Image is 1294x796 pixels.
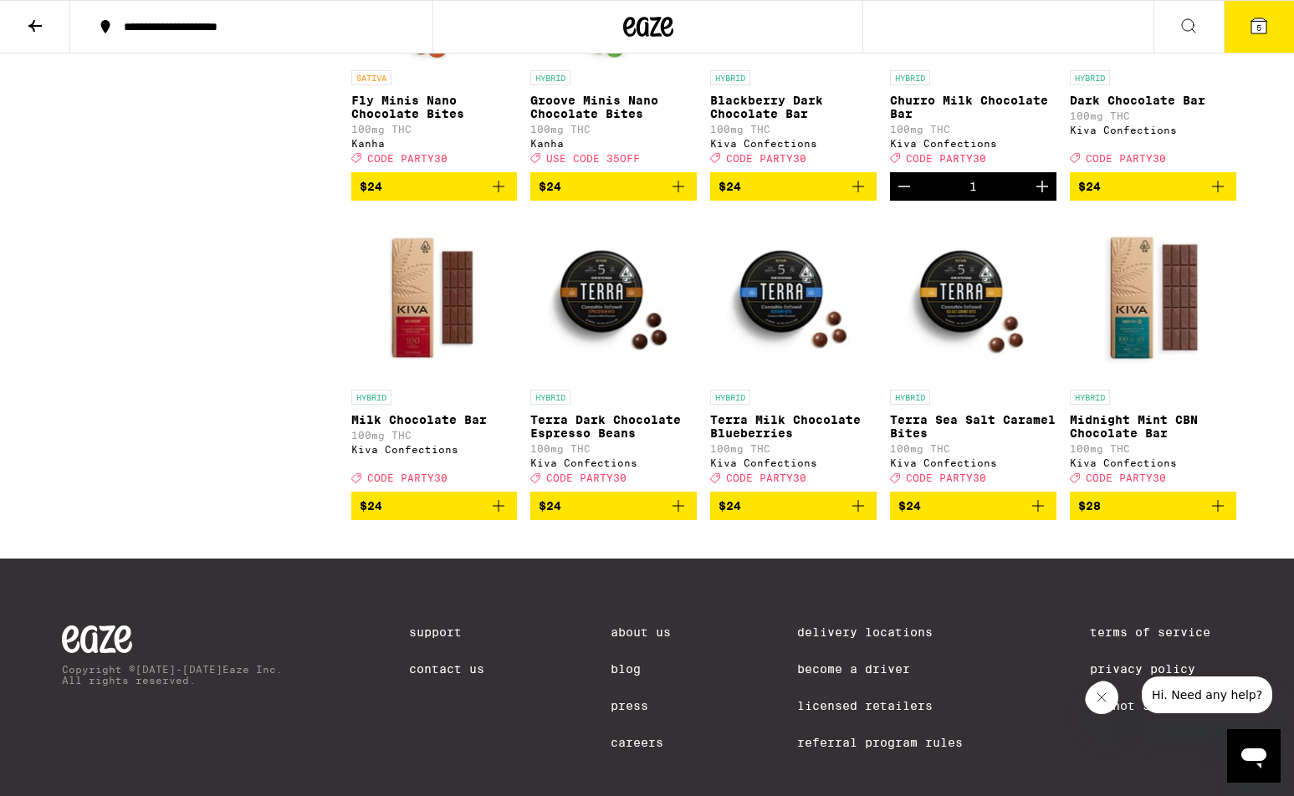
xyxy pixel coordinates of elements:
iframe: Button to launch messaging window [1227,729,1281,783]
span: CODE PARTY30 [726,472,806,483]
iframe: Message from company [1133,676,1281,722]
p: 100mg THC [530,443,697,454]
a: Contact Us [409,662,484,676]
p: HYBRID [710,70,750,85]
p: Midnight Mint CBN Chocolate Bar [1070,413,1236,440]
button: Add to bag [530,172,697,201]
button: Add to bag [710,492,877,520]
p: Fly Minis Nano Chocolate Bites [351,94,518,120]
span: CODE PARTY30 [906,472,986,483]
div: 1 [969,180,977,193]
p: HYBRID [1070,390,1110,405]
p: Terra Sea Salt Caramel Bites [890,413,1056,440]
p: Milk Chocolate Bar [351,413,518,426]
button: Add to bag [710,172,877,201]
button: Add to bag [351,492,518,520]
div: Kiva Confections [530,457,697,468]
a: Open page for Terra Dark Chocolate Espresso Beans from Kiva Confections [530,214,697,492]
button: Add to bag [890,492,1056,520]
a: Referral Program Rules [797,736,963,749]
a: Terms of Service [1090,625,1233,639]
span: CODE PARTY30 [906,153,986,164]
a: Privacy Policy [1090,662,1233,676]
img: Kiva Confections - Terra Dark Chocolate Espresso Beans [530,214,697,381]
span: CODE PARTY30 [367,153,448,164]
span: $24 [539,180,561,193]
p: Copyright © [DATE]-[DATE] Eaze Inc. All rights reserved. [62,664,283,686]
iframe: Close message [1085,681,1127,722]
span: $24 [1078,180,1101,193]
span: CODE PARTY30 [726,153,806,164]
p: 100mg THC [351,124,518,135]
p: 100mg THC [1070,443,1236,454]
p: 100mg THC [351,430,518,441]
p: Terra Milk Chocolate Blueberries [710,413,877,440]
p: HYBRID [530,70,570,85]
button: Add to bag [351,172,518,201]
img: Kiva Confections - Milk Chocolate Bar [351,214,518,381]
p: Blackberry Dark Chocolate Bar [710,94,877,120]
p: HYBRID [710,390,750,405]
a: Open page for Terra Milk Chocolate Blueberries from Kiva Confections [710,214,877,492]
div: Kiva Confections [890,457,1056,468]
div: Kanha [351,138,518,149]
p: Terra Dark Chocolate Espresso Beans [530,413,697,440]
p: HYBRID [530,390,570,405]
div: Kiva Confections [710,457,877,468]
div: Kiva Confections [351,444,518,455]
a: Blog [611,662,671,676]
p: 100mg THC [710,443,877,454]
span: $24 [898,499,921,513]
p: 100mg THC [890,124,1056,135]
button: Add to bag [530,492,697,520]
img: Kiva Confections - Midnight Mint CBN Chocolate Bar [1070,214,1236,381]
a: Open page for Midnight Mint CBN Chocolate Bar from Kiva Confections [1070,214,1236,492]
button: 5 [1224,1,1294,53]
div: Kiva Confections [1070,125,1236,135]
a: Press [611,699,671,712]
span: CODE PARTY30 [367,472,448,483]
span: CODE PARTY30 [1086,153,1166,164]
span: USE CODE 35OFF [546,153,640,164]
p: 100mg THC [710,124,877,135]
a: Open page for Milk Chocolate Bar from Kiva Confections [351,214,518,492]
a: Open page for Terra Sea Salt Caramel Bites from Kiva Confections [890,214,1056,492]
p: HYBRID [890,70,930,85]
span: CODE PARTY30 [1086,472,1166,483]
div: Kanha [530,138,697,149]
button: Decrement [890,172,918,201]
button: Add to bag [1070,492,1236,520]
span: $24 [360,180,382,193]
p: Dark Chocolate Bar [1070,94,1236,107]
div: Kiva Confections [710,138,877,149]
a: Careers [611,736,671,749]
span: $24 [719,180,741,193]
img: Kiva Confections - Terra Milk Chocolate Blueberries [710,214,877,381]
a: Become a Driver [797,662,963,676]
div: Kiva Confections [890,138,1056,149]
p: HYBRID [1070,70,1110,85]
button: Add to bag [1070,172,1236,201]
p: SATIVA [351,70,391,85]
img: Kiva Confections - Terra Sea Salt Caramel Bites [890,214,1056,381]
a: Licensed Retailers [797,699,963,712]
a: About Us [611,625,671,639]
span: $24 [360,499,382,513]
p: HYBRID [351,390,391,405]
span: CODE PARTY30 [546,472,627,483]
a: Delivery Locations [797,625,963,639]
span: $24 [719,499,741,513]
p: Groove Minis Nano Chocolate Bites [530,94,697,120]
button: Increment [1028,172,1056,201]
span: $28 [1078,499,1101,513]
div: Kiva Confections [1070,457,1236,468]
span: 5 [1256,23,1261,33]
p: 100mg THC [1070,110,1236,121]
p: Churro Milk Chocolate Bar [890,94,1056,120]
p: HYBRID [890,390,930,405]
p: 100mg THC [530,124,697,135]
a: Support [409,625,484,639]
span: $24 [539,499,561,513]
p: 100mg THC [890,443,1056,454]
